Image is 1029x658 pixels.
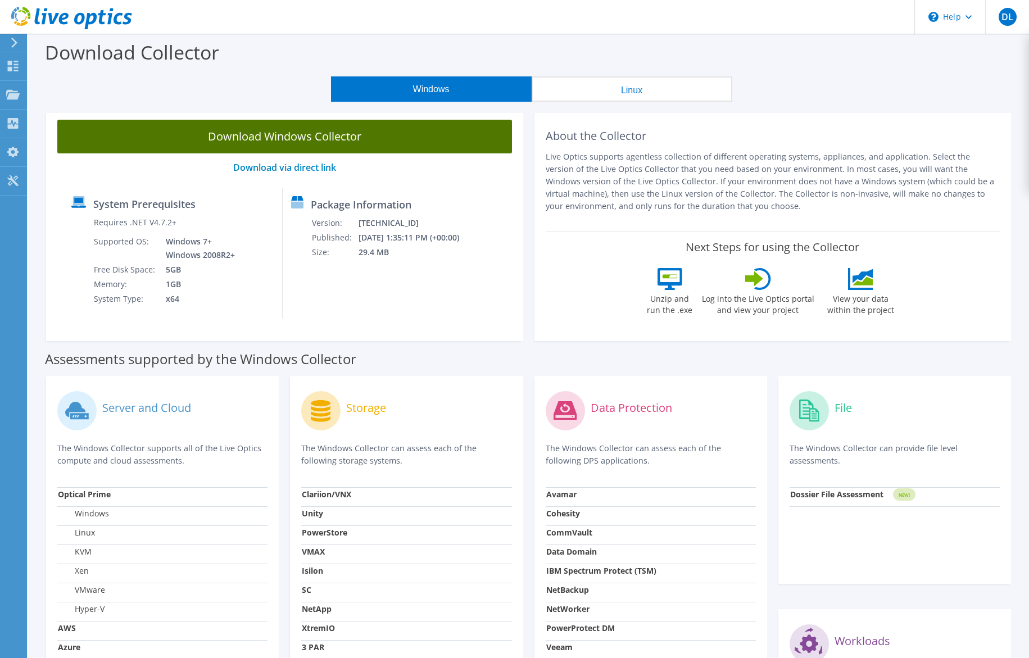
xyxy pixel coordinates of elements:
[93,292,157,306] td: System Type:
[686,240,859,254] label: Next Steps for using the Collector
[302,565,323,576] strong: Isilon
[45,39,219,65] label: Download Collector
[546,584,589,595] strong: NetBackup
[302,642,324,652] strong: 3 PAR
[346,402,386,414] label: Storage
[157,262,237,277] td: 5GB
[233,161,336,174] a: Download via direct link
[546,527,592,538] strong: CommVault
[546,546,597,557] strong: Data Domain
[835,402,852,414] label: File
[93,234,157,262] td: Supported OS:
[928,12,939,22] svg: \n
[57,442,268,467] p: The Windows Collector supports all of the Live Optics compute and cloud assessments.
[57,120,512,153] a: Download Windows Collector
[93,198,196,210] label: System Prerequisites
[358,230,474,245] td: [DATE] 1:35:11 PM (+00:00)
[301,442,511,467] p: The Windows Collector can assess each of the following storage systems.
[358,216,474,230] td: [TECHNICAL_ID]
[302,623,335,633] strong: XtremIO
[591,402,672,414] label: Data Protection
[999,8,1017,26] span: DL
[311,245,358,260] td: Size:
[102,402,191,414] label: Server and Cloud
[157,277,237,292] td: 1GB
[311,199,411,210] label: Package Information
[644,290,696,316] label: Unzip and run the .exe
[546,508,580,519] strong: Cohesity
[302,527,347,538] strong: PowerStore
[93,262,157,277] td: Free Disk Space:
[302,508,323,519] strong: Unity
[58,584,105,596] label: VMware
[790,442,1000,467] p: The Windows Collector can provide file level assessments.
[546,151,1000,212] p: Live Optics supports agentless collection of different operating systems, appliances, and applica...
[58,489,111,500] strong: Optical Prime
[311,230,358,245] td: Published:
[58,603,105,615] label: Hyper-V
[898,492,909,498] tspan: NEW!
[94,217,176,228] label: Requires .NET V4.7.2+
[546,603,590,614] strong: NetWorker
[532,76,732,102] button: Linux
[546,642,573,652] strong: Veeam
[331,76,532,102] button: Windows
[58,642,80,652] strong: Azure
[45,353,356,365] label: Assessments supported by the Windows Collector
[546,129,1000,143] h2: About the Collector
[546,623,615,633] strong: PowerProtect DM
[302,603,332,614] strong: NetApp
[58,546,92,557] label: KVM
[58,527,95,538] label: Linux
[790,489,883,500] strong: Dossier File Assessment
[302,546,325,557] strong: VMAX
[546,565,656,576] strong: IBM Spectrum Protect (TSM)
[302,489,351,500] strong: Clariion/VNX
[93,277,157,292] td: Memory:
[311,216,358,230] td: Version:
[821,290,901,316] label: View your data within the project
[546,442,756,467] p: The Windows Collector can assess each of the following DPS applications.
[835,636,890,647] label: Workloads
[358,245,474,260] td: 29.4 MB
[546,489,577,500] strong: Avamar
[157,292,237,306] td: x64
[58,565,89,577] label: Xen
[157,234,237,262] td: Windows 7+ Windows 2008R2+
[58,508,109,519] label: Windows
[58,623,76,633] strong: AWS
[701,290,815,316] label: Log into the Live Optics portal and view your project
[302,584,311,595] strong: SC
